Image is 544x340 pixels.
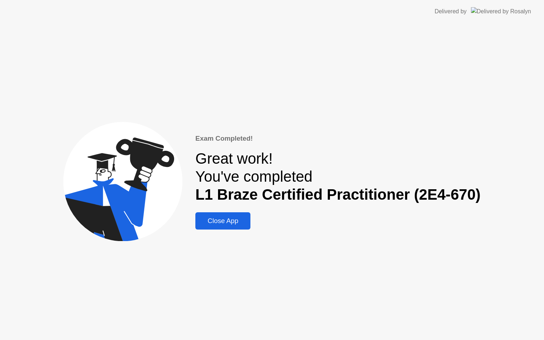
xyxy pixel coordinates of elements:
[435,7,467,16] div: Delivered by
[195,212,250,230] button: Close App
[195,150,481,204] div: Great work! You've completed
[195,186,481,203] b: L1 Braze Certified Practitioner (2E4-670)
[198,217,248,225] div: Close App
[195,133,481,144] div: Exam Completed!
[471,7,531,15] img: Delivered by Rosalyn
